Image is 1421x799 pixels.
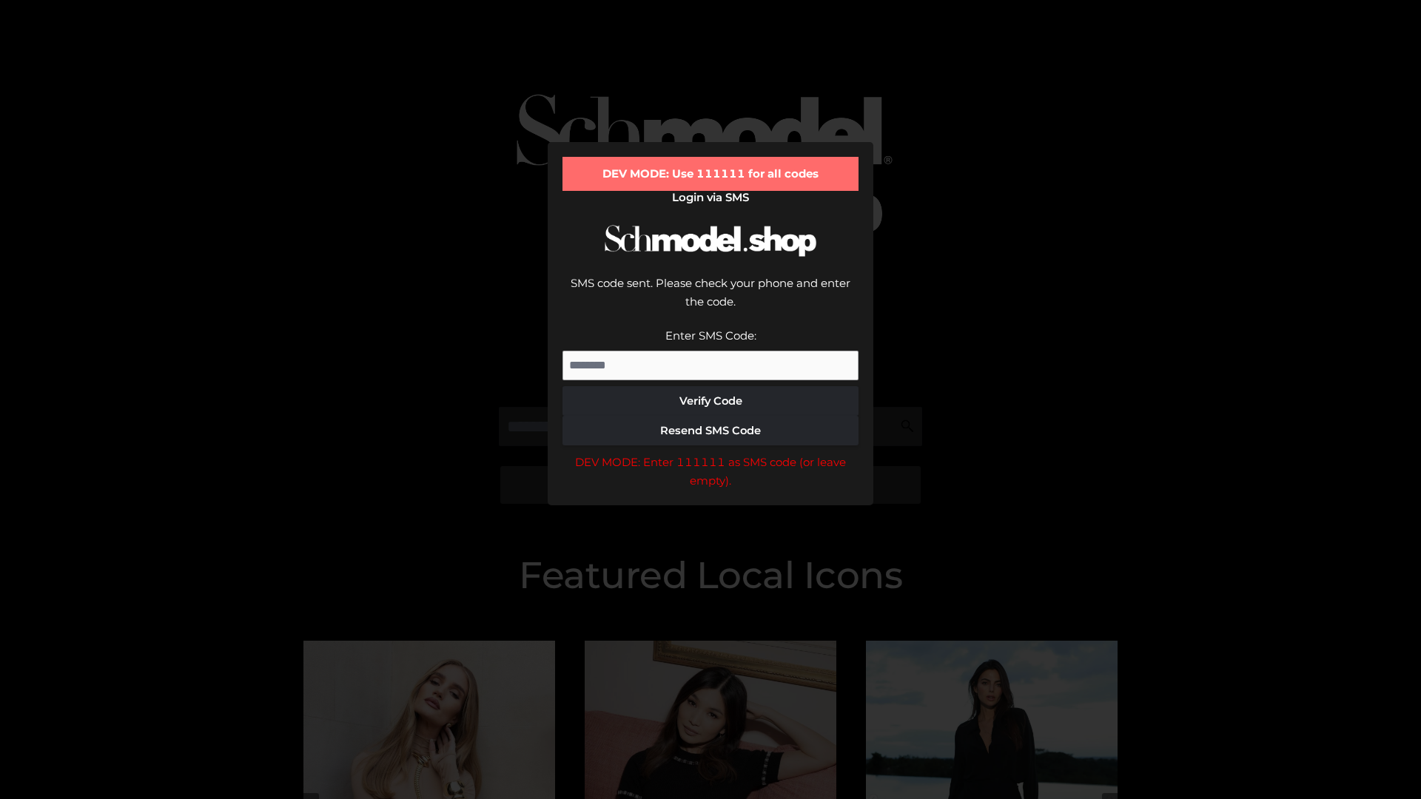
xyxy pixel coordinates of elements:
[599,212,822,270] img: Schmodel Logo
[665,328,756,343] label: Enter SMS Code:
[562,453,859,490] div: DEV MODE: Enter 111111 as SMS code (or leave empty).
[562,157,859,191] div: DEV MODE: Use 111111 for all codes
[562,386,859,416] button: Verify Code
[562,191,859,204] h2: Login via SMS
[562,416,859,445] button: Resend SMS Code
[562,274,859,326] div: SMS code sent. Please check your phone and enter the code.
